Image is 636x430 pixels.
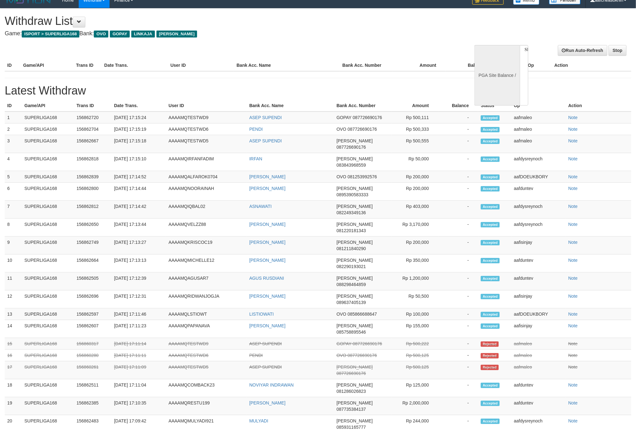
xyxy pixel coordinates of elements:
[511,219,566,237] td: aafdysreynoch
[391,308,439,320] td: Rp 100,000
[438,201,478,219] td: -
[511,100,566,112] th: Op
[511,183,566,201] td: aafduntev
[337,341,351,346] span: GOPAY
[111,219,166,237] td: [DATE] 17:13:44
[5,272,22,290] td: 11
[249,400,286,405] a: [PERSON_NAME]
[22,397,74,415] td: SUPERLIGA168
[511,135,566,153] td: aafmaleo
[22,255,74,272] td: SUPERLIGA168
[337,382,373,387] span: [PERSON_NAME]
[334,100,391,112] th: Bank Acc. Number
[337,163,366,168] span: 083843968559
[511,123,566,135] td: aafmaleo
[5,183,22,201] td: 6
[511,397,566,415] td: aafduntev
[337,418,373,423] span: [PERSON_NAME]
[5,112,22,123] td: 1
[249,312,274,317] a: LISTIOWATI
[340,60,393,71] th: Bank Acc. Number
[337,371,366,376] span: 087726690176
[249,138,282,143] a: ASEP SUPENDI
[337,138,373,143] span: [PERSON_NAME]
[111,397,166,415] td: [DATE] 17:10:35
[391,237,439,255] td: Rp 200,000
[249,186,286,191] a: [PERSON_NAME]
[111,171,166,183] td: [DATE] 17:14:52
[5,201,22,219] td: 7
[481,258,500,263] span: Accepted
[438,320,478,338] td: -
[438,112,478,123] td: -
[511,237,566,255] td: aafisinjay
[166,100,247,112] th: User ID
[22,135,74,153] td: SUPERLIGA168
[481,312,500,317] span: Accepted
[22,320,74,338] td: SUPERLIGA168
[481,204,500,209] span: Accepted
[438,272,478,290] td: -
[438,379,478,397] td: -
[481,175,500,180] span: Accepted
[337,240,373,245] span: [PERSON_NAME]
[438,237,478,255] td: -
[111,183,166,201] td: [DATE] 17:14:44
[481,353,498,358] span: Rejected
[337,222,373,227] span: [PERSON_NAME]
[22,171,74,183] td: SUPERLIGA168
[111,237,166,255] td: [DATE] 17:13:27
[5,153,22,171] td: 4
[166,290,247,308] td: AAAAMQRIDWANJOGJA
[111,272,166,290] td: [DATE] 17:12:39
[566,100,631,112] th: Action
[166,153,247,171] td: AAAAMQIRFANFADIM
[74,361,111,379] td: 156860261
[22,201,74,219] td: SUPERLIGA168
[391,171,439,183] td: Rp 200,000
[568,222,578,227] a: Note
[249,276,284,281] a: AGUS RUSDIANI
[337,246,366,251] span: 081211840290
[391,135,439,153] td: Rp 500,555
[568,127,578,132] a: Note
[391,112,439,123] td: Rp 500,111
[249,156,262,161] a: IRFAN
[111,290,166,308] td: [DATE] 17:12:31
[337,400,373,405] span: [PERSON_NAME]
[391,379,439,397] td: Rp 125,000
[568,186,578,191] a: Note
[348,312,377,317] span: 085866688647
[353,341,382,346] span: 087726690176
[5,308,22,320] td: 13
[5,255,22,272] td: 10
[474,45,520,106] div: PGA Site Balance /
[5,350,22,361] td: 16
[234,60,340,71] th: Bank Acc. Name
[111,320,166,338] td: [DATE] 17:11:23
[166,123,247,135] td: AAAAMQTESTWD6
[166,219,247,237] td: AAAAMQVELZZ88
[481,115,500,121] span: Accepted
[337,210,366,215] span: 082249349136
[249,418,268,423] a: MULYADI
[166,171,247,183] td: AAAAMQALFAROK0704
[166,237,247,255] td: AAAAMQKRISCOC19
[5,338,22,350] td: 15
[166,320,247,338] td: AAAAMQPAPANAVA
[391,338,439,350] td: Rp 500,222
[5,60,20,71] th: ID
[74,320,111,338] td: 156862607
[391,290,439,308] td: Rp 50,500
[74,338,111,350] td: 156860317
[166,379,247,397] td: AAAAMQCOMBACK23
[166,338,247,350] td: AAAAMQTESTWD9
[74,123,111,135] td: 156862704
[74,171,111,183] td: 156862839
[22,379,74,397] td: SUPERLIGA168
[22,112,74,123] td: SUPERLIGA168
[438,290,478,308] td: -
[337,389,366,394] span: 081286026823
[111,123,166,135] td: [DATE] 17:15:19
[511,320,566,338] td: aafisinjay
